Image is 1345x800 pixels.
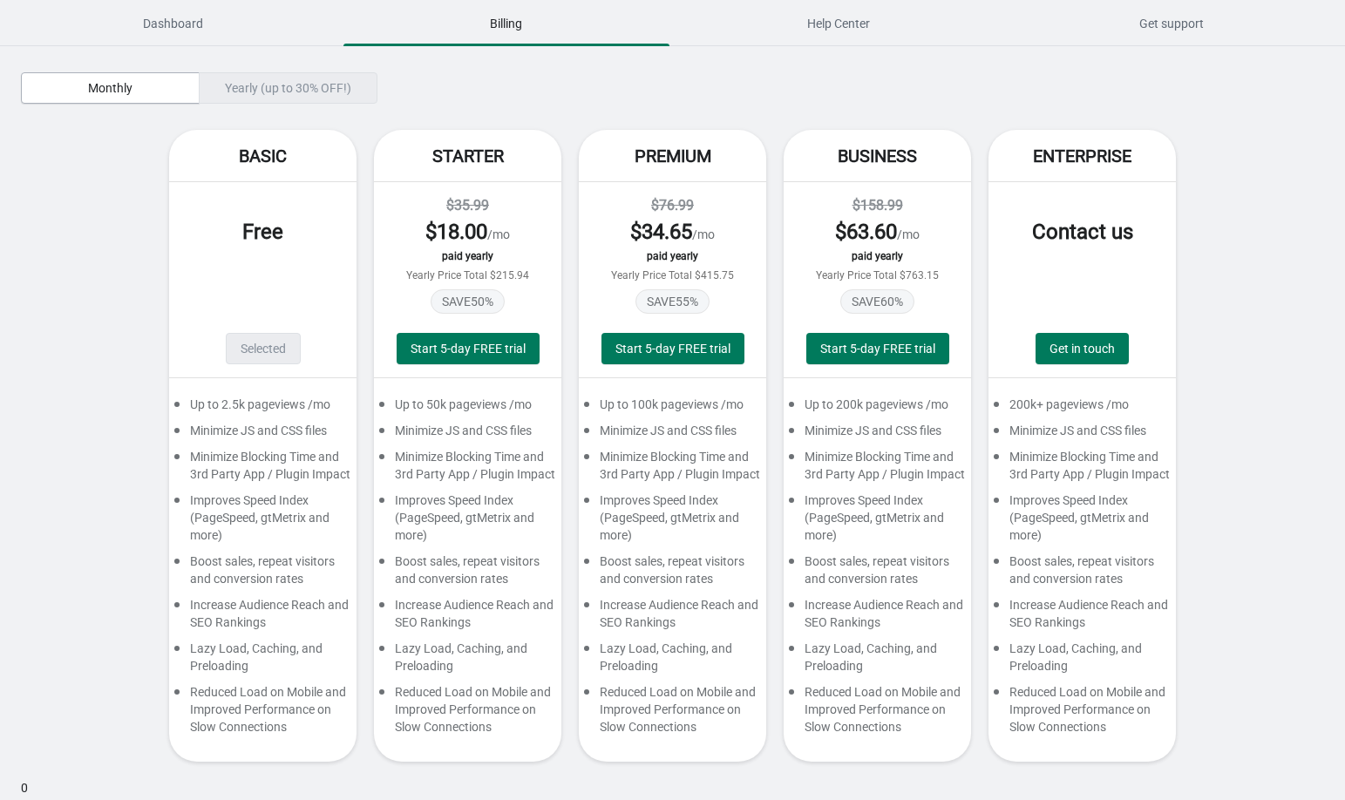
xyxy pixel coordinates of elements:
[801,218,954,246] div: /mo
[1009,8,1335,39] span: Get support
[374,683,561,744] div: Reduced Load on Mobile and Improved Performance on Slow Connections
[579,640,766,683] div: Lazy Load, Caching, and Preloading
[988,130,1176,182] div: Enterprise
[784,683,971,744] div: Reduced Load on Mobile and Improved Performance on Slow Connections
[801,269,954,281] div: Yearly Price Total $763.15
[374,596,561,640] div: Increase Audience Reach and SEO Rankings
[169,596,357,640] div: Increase Audience Reach and SEO Rankings
[676,8,1002,39] span: Help Center
[835,220,897,244] span: $ 63.60
[1050,342,1115,356] span: Get in touch
[988,683,1176,744] div: Reduced Load on Mobile and Improved Performance on Slow Connections
[806,333,949,364] button: Start 5-day FREE trial
[784,448,971,492] div: Minimize Blocking Time and 3rd Party App / Plugin Impact
[988,396,1176,422] div: 200k+ pageviews /mo
[169,492,357,553] div: Improves Speed Index (PageSpeed, gtMetrix and more)
[374,553,561,596] div: Boost sales, repeat visitors and conversion rates
[431,289,505,314] span: SAVE 50 %
[169,448,357,492] div: Minimize Blocking Time and 3rd Party App / Plugin Impact
[988,596,1176,640] div: Increase Audience Reach and SEO Rankings
[988,553,1176,596] div: Boost sales, repeat visitors and conversion rates
[784,130,971,182] div: Business
[988,640,1176,683] div: Lazy Load, Caching, and Preloading
[397,333,540,364] button: Start 5-day FREE trial
[579,492,766,553] div: Improves Speed Index (PageSpeed, gtMetrix and more)
[169,683,357,744] div: Reduced Load on Mobile and Improved Performance on Slow Connections
[635,289,710,314] span: SAVE 55 %
[630,220,692,244] span: $ 34.65
[801,195,954,216] div: $158.99
[169,130,357,182] div: Basic
[988,448,1176,492] div: Minimize Blocking Time and 3rd Party App / Plugin Impact
[1036,333,1129,364] a: Get in touch
[840,289,914,314] span: SAVE 60 %
[169,396,357,422] div: Up to 2.5k pageviews /mo
[88,81,132,95] span: Monthly
[374,396,561,422] div: Up to 50k pageviews /mo
[374,422,561,448] div: Minimize JS and CSS files
[21,72,200,104] button: Monthly
[615,342,730,356] span: Start 5-day FREE trial
[169,422,357,448] div: Minimize JS and CSS files
[988,492,1176,553] div: Improves Speed Index (PageSpeed, gtMetrix and more)
[7,1,340,46] button: Dashboard
[391,195,544,216] div: $35.99
[579,448,766,492] div: Minimize Blocking Time and 3rd Party App / Plugin Impact
[242,220,283,244] span: Free
[374,492,561,553] div: Improves Speed Index (PageSpeed, gtMetrix and more)
[820,342,935,356] span: Start 5-day FREE trial
[1032,220,1133,244] span: Contact us
[374,640,561,683] div: Lazy Load, Caching, and Preloading
[596,218,749,246] div: /mo
[10,8,336,39] span: Dashboard
[391,269,544,281] div: Yearly Price Total $215.94
[784,396,971,422] div: Up to 200k pageviews /mo
[784,492,971,553] div: Improves Speed Index (PageSpeed, gtMetrix and more)
[579,596,766,640] div: Increase Audience Reach and SEO Rankings
[391,218,544,246] div: /mo
[579,553,766,596] div: Boost sales, repeat visitors and conversion rates
[784,422,971,448] div: Minimize JS and CSS files
[596,269,749,281] div: Yearly Price Total $415.75
[169,640,357,683] div: Lazy Load, Caching, and Preloading
[601,333,744,364] button: Start 5-day FREE trial
[596,250,749,262] div: paid yearly
[579,683,766,744] div: Reduced Load on Mobile and Improved Performance on Slow Connections
[343,8,669,39] span: Billing
[374,448,561,492] div: Minimize Blocking Time and 3rd Party App / Plugin Impact
[169,553,357,596] div: Boost sales, repeat visitors and conversion rates
[784,553,971,596] div: Boost sales, repeat visitors and conversion rates
[801,250,954,262] div: paid yearly
[579,396,766,422] div: Up to 100k pageviews /mo
[391,250,544,262] div: paid yearly
[425,220,487,244] span: $ 18.00
[579,130,766,182] div: Premium
[411,342,526,356] span: Start 5-day FREE trial
[374,130,561,182] div: Starter
[784,640,971,683] div: Lazy Load, Caching, and Preloading
[596,195,749,216] div: $76.99
[579,422,766,448] div: Minimize JS and CSS files
[784,596,971,640] div: Increase Audience Reach and SEO Rankings
[988,422,1176,448] div: Minimize JS and CSS files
